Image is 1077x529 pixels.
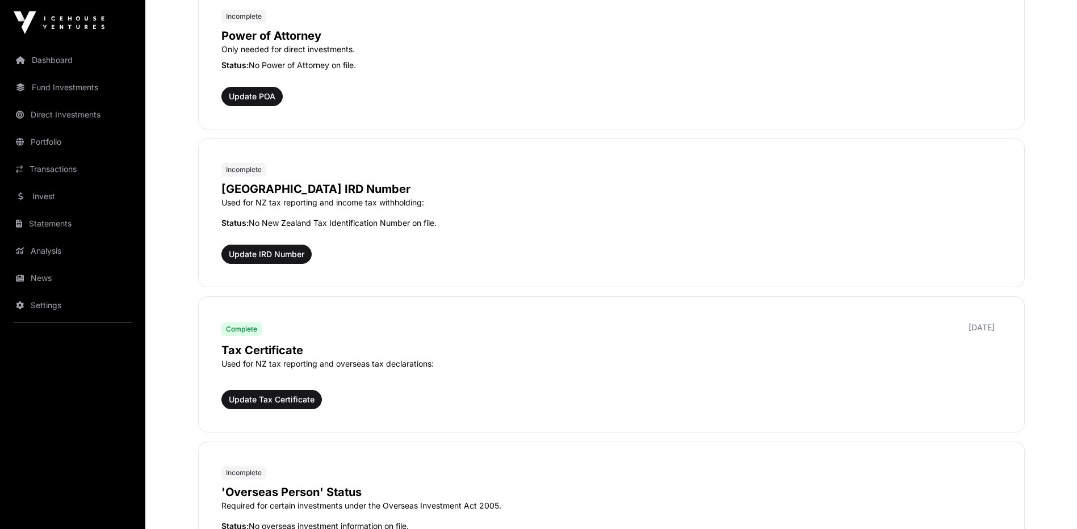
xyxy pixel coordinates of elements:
p: [GEOGRAPHIC_DATA] IRD Number [221,181,1001,197]
p: Used for NZ tax reporting and income tax withholding: [221,197,1001,208]
a: News [9,266,136,291]
p: [DATE] [969,322,995,333]
img: Icehouse Ventures Logo [14,11,104,34]
span: Incomplete [226,468,262,477]
p: No Power of Attorney on file. [221,60,1001,71]
button: Update IRD Number [221,245,312,264]
a: Transactions [9,157,136,182]
p: Power of Attorney [221,28,1001,44]
p: Required for certain investments under the Overseas Investment Act 2005. [221,500,1001,511]
a: Direct Investments [9,102,136,127]
a: Fund Investments [9,75,136,100]
a: Dashboard [9,48,136,73]
p: Used for NZ tax reporting and overseas tax declarations: [221,358,1001,370]
span: Status: [221,60,249,70]
p: Tax Certificate [221,342,1001,358]
span: Update IRD Number [229,249,304,260]
a: Invest [9,184,136,209]
a: Settings [9,293,136,318]
span: Incomplete [226,12,262,21]
span: Update POA [229,91,275,102]
iframe: Chat Widget [1020,475,1077,529]
span: Incomplete [226,165,262,174]
a: Statements [9,211,136,236]
a: Portfolio [9,129,136,154]
button: Update POA [221,87,283,106]
button: Update Tax Certificate [221,390,322,409]
span: Complete [226,325,257,334]
p: 'Overseas Person' Status [221,484,1001,500]
a: Analysis [9,238,136,263]
span: Update Tax Certificate [229,394,315,405]
p: Only needed for direct investments. [221,44,1001,55]
p: No New Zealand Tax Identification Number on file. [221,217,1001,229]
span: Status: [221,218,249,228]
